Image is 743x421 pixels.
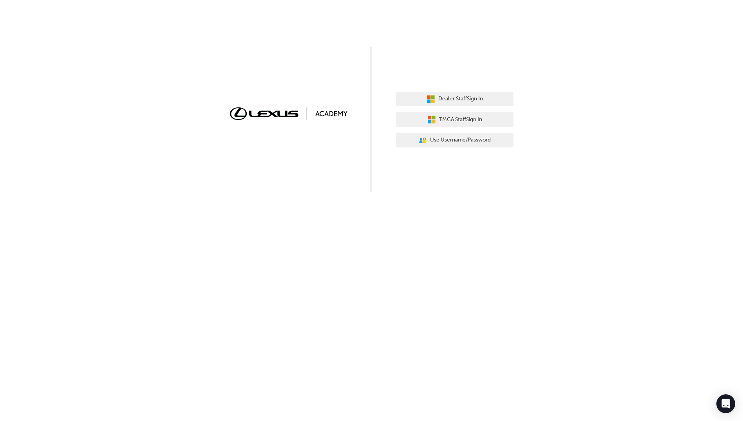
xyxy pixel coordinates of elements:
button: TMCA StaffSign In [396,112,513,127]
div: Open Intercom Messenger [716,394,735,413]
span: Use Username/Password [430,136,491,145]
button: Dealer StaffSign In [396,92,513,107]
img: Trak [230,107,347,120]
span: TMCA Staff Sign In [439,115,482,124]
button: Use Username/Password [396,133,513,148]
span: Dealer Staff Sign In [438,94,483,103]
